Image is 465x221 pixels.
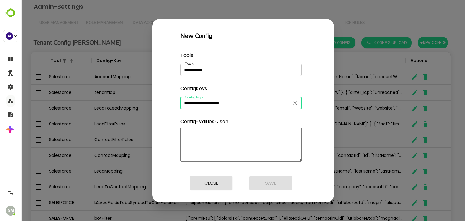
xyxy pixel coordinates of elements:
[6,206,15,216] div: AM
[3,7,18,19] img: BambooboxLogoMark.f1c84d78b4c51b1a7b5f700c9845e183.svg
[159,118,207,125] label: Config-Values-Json
[159,128,280,162] textarea: minimum height
[6,190,15,198] button: Logout
[172,179,208,187] span: Close
[159,31,191,41] h2: New Config
[159,85,220,92] label: ConfigKeys
[6,32,13,40] div: AI
[159,52,220,59] label: Tools
[270,99,278,107] button: Clear
[169,176,211,190] button: Close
